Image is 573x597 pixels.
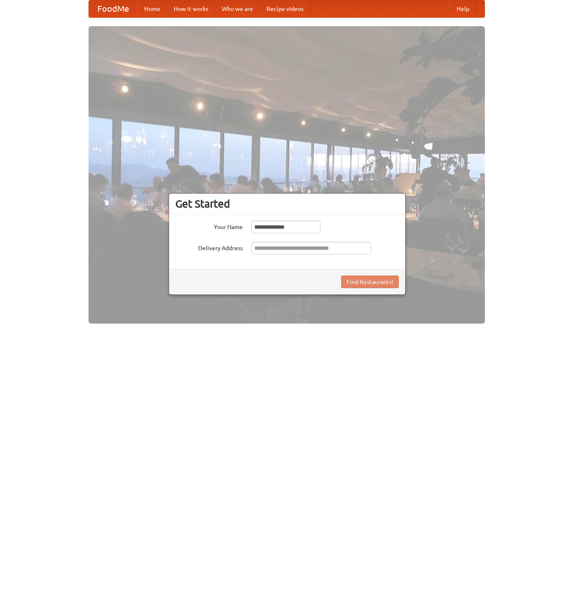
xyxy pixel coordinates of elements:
[137,0,167,17] a: Home
[215,0,260,17] a: Who we are
[175,242,243,252] label: Delivery Address
[260,0,310,17] a: Recipe videos
[341,276,399,288] button: Find Restaurants!
[175,221,243,231] label: Your Name
[167,0,215,17] a: How it works
[175,197,399,210] h3: Get Started
[89,0,137,17] a: FoodMe
[450,0,476,17] a: Help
